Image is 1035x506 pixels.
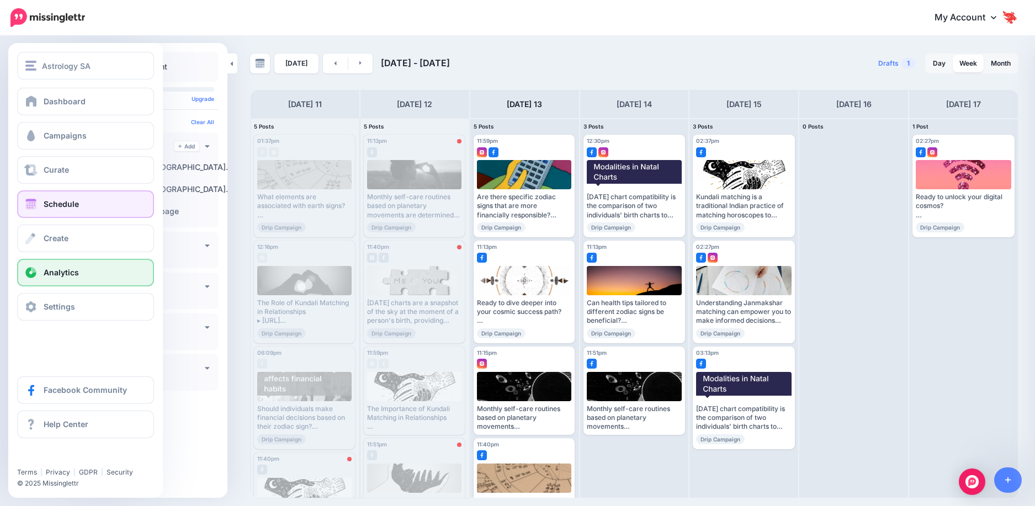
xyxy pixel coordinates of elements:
span: Drip Campaign [696,328,745,338]
span: Drip Campaign [477,328,526,338]
li: © 2025 Missinglettr [17,478,161,489]
span: 3 Posts [583,123,604,130]
img: facebook-square.png [477,253,487,263]
span: Drip Campaign [367,222,416,232]
a: Facebook Community [17,376,154,404]
span: Drafts [878,60,899,67]
span: Dashboard [44,97,86,106]
div: What elements are associated with earth signs? Read more 👉 [URL] #Virgo #Taurus #🌍EarthSigns [257,193,352,220]
img: instagram-square.png [477,359,487,369]
div: Kundali matching is a traditional Indian practice of matching horoscopes to determine compatibili... [696,193,792,220]
img: facebook-square.png [696,147,706,157]
a: Privacy [46,468,70,476]
img: facebook-square.png [587,147,597,157]
h4: [DATE] 11 [288,98,322,111]
img: facebook-square.png [489,147,498,157]
button: Astrology SA [17,52,154,79]
span: 11:40pm [367,243,389,250]
img: facebook-grey-square.png [257,465,267,475]
div: Ready to dive deeper into your cosmic success path? Read more 👉 [URL] #AstroTwins #Astrostyle #Th... [477,299,571,326]
a: Week [953,55,984,72]
div: Monthly self-care routines based on planetary movements Learn more > [URL][DOMAIN_NAME] [477,404,571,432]
img: facebook-grey-square.png [257,359,267,369]
img: facebook-square.png [916,147,926,157]
span: 02:27pm [916,137,939,144]
span: Drip Campaign [257,222,306,232]
span: 03:13pm [696,349,719,356]
span: Drip Campaign [916,222,964,232]
span: 12:30pm [587,137,609,144]
a: Settings [17,293,154,321]
span: 11:13pm [477,243,497,250]
img: facebook-grey-square.png [257,147,267,157]
span: 02:27pm [696,243,719,250]
span: 1 Post [912,123,928,130]
span: 0 Posts [803,123,824,130]
span: Drip Campaign [477,222,526,232]
a: My Account [923,4,1018,31]
img: instagram-grey-square.png [257,253,267,263]
span: 11:13pm [587,243,607,250]
span: [DATE] - [DATE] [381,57,450,68]
img: menu.png [25,61,36,71]
span: Drip Campaign [587,222,635,232]
h4: [DATE] 14 [617,98,652,111]
span: 11:40pm [257,455,279,462]
span: Create [44,233,68,243]
span: Drip Campaign [367,328,416,338]
span: 02:37pm [696,137,719,144]
img: instagram-grey-square.png [269,147,279,157]
span: Drip Campaign [257,328,306,338]
div: Open Intercom Messenger [959,468,985,495]
span: | [73,468,76,476]
img: facebook-grey-square.png [379,253,389,263]
div: [DATE] chart compatibility is the comparison of two individuals' birth charts to determine the po... [696,404,792,432]
span: Curate [44,165,69,174]
span: 12:16pm [257,243,278,250]
span: 11:15pm [477,349,497,356]
span: Facebook Community [44,385,127,395]
div: Understanding Janmakshar matching can empower you to make informed decisions about your relations... [696,299,792,326]
div: The Importance of Kundali Matching in Relationships Read more 👉 [URL][DOMAIN_NAME] #RelationshipA... [367,404,461,432]
span: Drip Campaign [587,328,635,338]
div: Monthly self-care routines based on planetary movements Learn more > [URL][DOMAIN_NAME] [587,404,682,432]
span: 5 Posts [254,123,274,130]
div: Can health tips tailored to different zodiac signs be beneficial? Read more 👉 [URL] #HolisticHeal... [587,299,682,326]
img: instagram-grey-square.png [367,359,377,369]
img: facebook-square.png [696,359,706,369]
a: Schedule [17,190,154,218]
img: facebook-square.png [477,450,487,460]
a: [DATE] [274,54,319,73]
label: Astrology [GEOGRAPHIC_DATA]… [94,162,233,173]
div: Ready to unlock your digital cosmos? Read more 👉 [URL] #DigitalCosmos #WebafricaFibre #FibreInter... [916,193,1011,220]
span: 5 Posts [474,123,494,130]
span: 11:59pm [367,349,388,356]
span: Analytics [44,268,79,277]
img: Missinglettr [10,8,85,27]
img: facebook-grey-square.png [367,147,377,157]
span: | [40,468,43,476]
a: Month [984,55,1017,72]
a: Curate [17,156,154,184]
span: Campaigns [44,131,87,140]
img: instagram-grey-square.png [367,253,377,263]
div: [DATE] chart compatibility is the comparison of two individuals' birth charts to determine the po... [587,193,682,220]
span: 11:40pm [477,441,499,448]
img: facebook-grey-square.png [379,359,389,369]
span: | [101,468,103,476]
span: Drip Campaign [696,434,745,444]
span: 11:51pm [367,441,387,448]
img: facebook-square.png [587,253,597,263]
img: facebook-square.png [587,359,597,369]
span: Help Center [44,419,88,429]
span: Astrology SA [42,60,91,72]
span: Drip Campaign [696,222,745,232]
a: Clear All [191,119,214,125]
a: Add [174,141,199,151]
div: [DATE] charts are a snapshot of the sky at the moment of a person's birth, providing insight into... [367,299,461,326]
a: Dashboard [17,88,154,115]
span: 5 Posts [364,123,384,130]
h4: [DATE] 15 [726,98,762,111]
a: Campaigns [17,122,154,150]
a: Terms [17,468,37,476]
